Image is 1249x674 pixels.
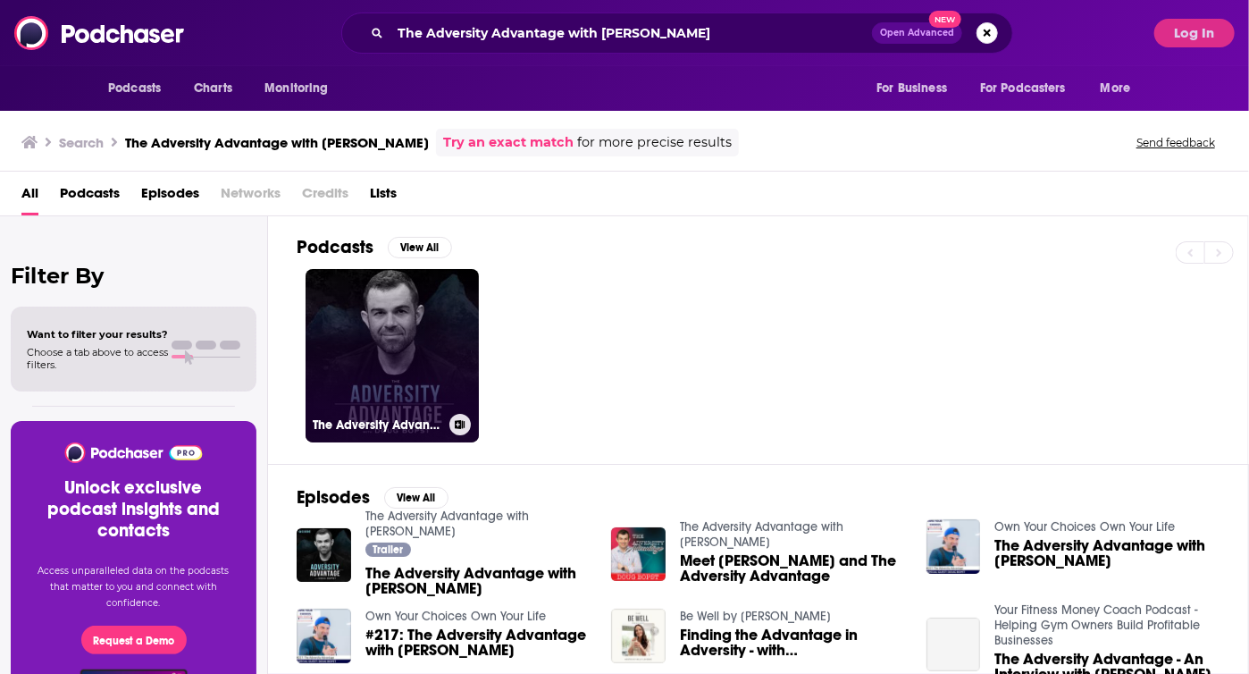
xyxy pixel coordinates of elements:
[994,538,1220,569] a: The Adversity Advantage with Doug Bopst
[968,72,1092,105] button: open menu
[994,602,1200,648] a: Your Fitness Money Coach Podcast - Helping Gym Owners Build Profitable Businesses
[60,179,120,215] a: Podcasts
[108,76,161,101] span: Podcasts
[373,544,403,555] span: Trailer
[384,487,448,509] button: View All
[680,553,905,584] a: Meet Doug Bopst and The Adversity Advantage
[611,609,666,663] img: Finding the Advantage in Adversity - with Doug Bopst #FabulousFriends
[577,132,732,153] span: for more precise results
[297,528,351,583] img: The Adversity Advantage with Doug Bopst
[141,179,199,215] a: Episodes
[365,609,546,624] a: Own Your Choices Own Your Life
[680,519,843,550] a: The Adversity Advantage with Doug Bopst
[1101,76,1131,101] span: More
[680,553,905,584] span: Meet [PERSON_NAME] and The Adversity Advantage
[297,486,370,509] h2: Episodes
[81,626,187,654] button: Request a Demo
[680,609,831,624] a: Be Well by Kelly Leveque
[365,509,529,539] a: The Adversity Advantage with Doug Bopst
[252,72,351,105] button: open menu
[880,29,954,38] span: Open Advanced
[872,22,962,44] button: Open AdvancedNew
[390,19,872,47] input: Search podcasts, credits, & more...
[611,527,666,582] img: Meet Doug Bopst and The Adversity Advantage
[27,328,168,341] span: Want to filter your results?
[876,76,947,101] span: For Business
[388,237,452,258] button: View All
[21,179,38,215] a: All
[1088,72,1153,105] button: open menu
[1131,135,1220,150] button: Send feedback
[194,76,232,101] span: Charts
[994,519,1175,535] a: Own Your Choices Own Your Life
[365,628,591,658] a: #217: The Adversity Advantage with Doug Bopst
[27,346,168,371] span: Choose a tab above to access filters.
[182,72,243,105] a: Charts
[365,566,591,596] span: The Adversity Advantage with [PERSON_NAME]
[297,609,351,663] img: #217: The Adversity Advantage with Doug Bopst
[125,134,429,151] h3: The Adversity Advantage with [PERSON_NAME]
[864,72,969,105] button: open menu
[14,16,186,50] img: Podchaser - Follow, Share and Rate Podcasts
[297,236,452,258] a: PodcastsView All
[313,417,442,433] h3: The Adversity Advantage with [PERSON_NAME]
[264,76,328,101] span: Monitoring
[926,519,981,574] img: The Adversity Advantage with Doug Bopst
[297,236,373,258] h2: Podcasts
[365,628,591,658] span: #217: The Adversity Advantage with [PERSON_NAME]
[365,566,591,596] a: The Adversity Advantage with Doug Bopst
[929,11,961,28] span: New
[11,263,256,289] h2: Filter By
[32,563,235,611] p: Access unparalleled data on the podcasts that matter to you and connect with confidence.
[680,628,905,658] a: Finding the Advantage in Adversity - with Doug Bopst #FabulousFriends
[341,13,1013,54] div: Search podcasts, credits, & more...
[32,477,235,542] h3: Unlock exclusive podcast insights and contacts
[63,442,204,463] img: Podchaser - Follow, Share and Rate Podcasts
[443,132,574,153] a: Try an exact match
[680,628,905,658] span: Finding the Advantage in Adversity - with [PERSON_NAME] #FabulousFriends
[306,269,479,442] a: The Adversity Advantage with [PERSON_NAME]
[926,618,981,672] a: The Adversity Advantage - An Interview with Doug Bopst
[302,179,348,215] span: Credits
[370,179,397,215] a: Lists
[96,72,184,105] button: open menu
[59,134,104,151] h3: Search
[221,179,281,215] span: Networks
[1154,19,1235,47] button: Log In
[994,538,1220,569] span: The Adversity Advantage with [PERSON_NAME]
[297,486,448,509] a: EpisodesView All
[980,76,1066,101] span: For Podcasters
